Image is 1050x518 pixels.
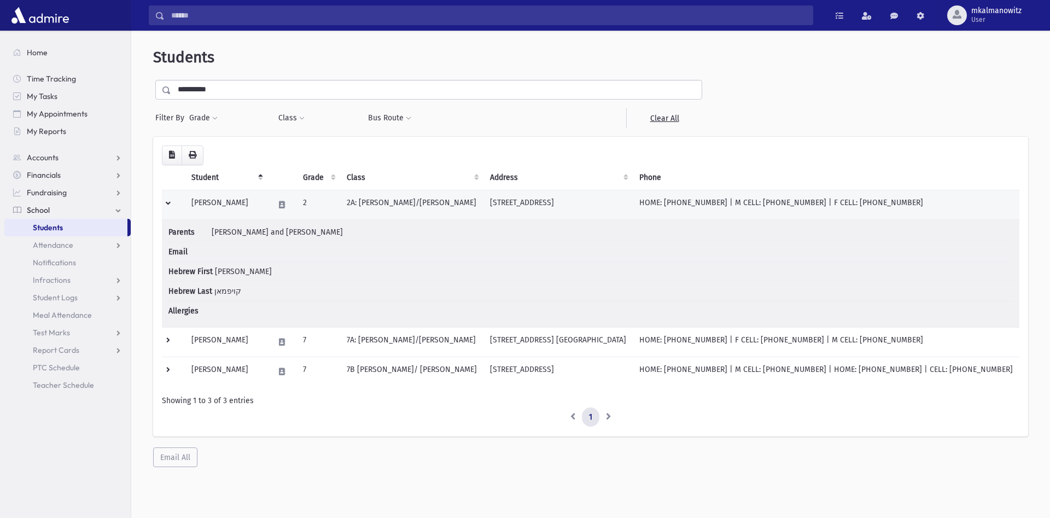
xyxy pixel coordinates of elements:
span: Time Tracking [27,74,76,84]
span: Parents [168,226,209,238]
td: HOME: [PHONE_NUMBER] | M CELL: [PHONE_NUMBER] | F CELL: [PHONE_NUMBER] [633,190,1019,219]
a: Student Logs [4,289,131,306]
td: HOME: [PHONE_NUMBER] | M CELL: [PHONE_NUMBER] | HOME: [PHONE_NUMBER] | CELL: [PHONE_NUMBER] [633,357,1019,386]
span: Students [33,223,63,232]
th: Grade: activate to sort column ascending [296,165,340,190]
span: Attendance [33,240,73,250]
span: Accounts [27,153,59,162]
span: [PERSON_NAME] and [PERSON_NAME] [212,228,343,237]
a: PTC Schedule [4,359,131,376]
span: Financials [27,170,61,180]
span: School [27,205,50,215]
button: Class [278,108,305,128]
button: Print [182,145,203,165]
button: Bus Route [367,108,412,128]
th: Student: activate to sort column descending [185,165,267,190]
a: Test Marks [4,324,131,341]
span: Email [168,246,209,258]
span: Notifications [33,258,76,267]
button: Grade [189,108,218,128]
span: קויפמאן [214,287,241,296]
button: Email All [153,447,197,467]
a: Accounts [4,149,131,166]
span: Test Marks [33,328,70,337]
button: CSV [162,145,182,165]
td: [PERSON_NAME] [185,327,267,357]
span: Student Logs [33,293,78,302]
td: 2 [296,190,340,219]
td: 7A: [PERSON_NAME]/[PERSON_NAME] [340,327,483,357]
td: [STREET_ADDRESS] [GEOGRAPHIC_DATA] [483,327,633,357]
td: [PERSON_NAME] [185,190,267,219]
a: Clear All [626,108,702,128]
td: [STREET_ADDRESS] [483,190,633,219]
a: Home [4,44,131,61]
span: My Tasks [27,91,57,101]
span: Home [27,48,48,57]
span: Filter By [155,112,189,124]
span: My Reports [27,126,66,136]
span: Hebrew Last [168,286,212,297]
td: [PERSON_NAME] [185,357,267,386]
td: 7 [296,327,340,357]
div: Showing 1 to 3 of 3 entries [162,395,1019,406]
span: Meal Attendance [33,310,92,320]
span: Students [153,48,214,66]
a: Time Tracking [4,70,131,88]
a: My Tasks [4,88,131,105]
td: 7 [296,357,340,386]
th: Phone [633,165,1019,190]
td: [STREET_ADDRESS] [483,357,633,386]
a: My Appointments [4,105,131,123]
span: Fundraising [27,188,67,197]
span: Infractions [33,275,71,285]
a: Fundraising [4,184,131,201]
span: My Appointments [27,109,87,119]
a: Report Cards [4,341,131,359]
span: mkalmanowitz [971,7,1022,15]
span: Allergies [168,305,209,317]
span: Hebrew First [168,266,213,277]
span: Teacher Schedule [33,380,94,390]
td: HOME: [PHONE_NUMBER] | F CELL: [PHONE_NUMBER] | M CELL: [PHONE_NUMBER] [633,327,1019,357]
td: 7B [PERSON_NAME]/ [PERSON_NAME] [340,357,483,386]
a: School [4,201,131,219]
a: Notifications [4,254,131,271]
td: 2A: [PERSON_NAME]/[PERSON_NAME] [340,190,483,219]
a: 1 [582,408,599,427]
a: My Reports [4,123,131,140]
th: Class: activate to sort column ascending [340,165,483,190]
span: Report Cards [33,345,79,355]
span: PTC Schedule [33,363,80,373]
input: Search [165,5,813,25]
a: Students [4,219,127,236]
a: Meal Attendance [4,306,131,324]
a: Infractions [4,271,131,289]
img: AdmirePro [9,4,72,26]
a: Financials [4,166,131,184]
th: Address: activate to sort column ascending [483,165,633,190]
a: Teacher Schedule [4,376,131,394]
a: Attendance [4,236,131,254]
span: [PERSON_NAME] [215,267,272,276]
span: User [971,15,1022,24]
